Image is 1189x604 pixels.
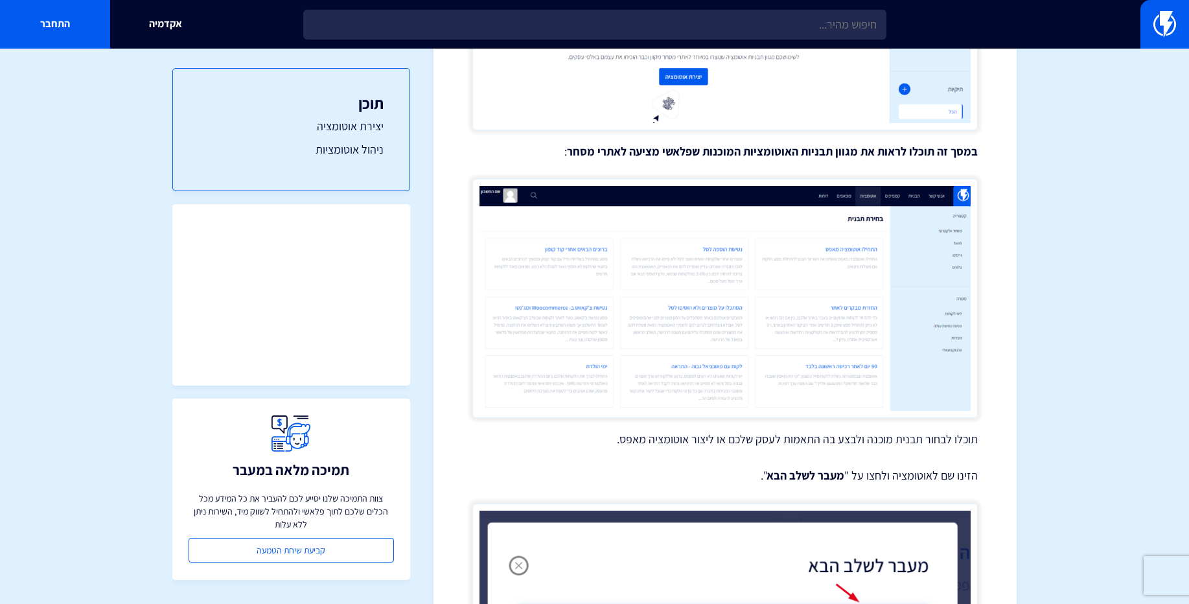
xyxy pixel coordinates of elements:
[189,538,394,563] a: קביעת שיחת הטמעה
[199,95,384,111] h3: תוכן
[189,492,394,531] p: צוות התמיכה שלנו יסייע לכם להעביר את כל המידע מכל הכלים שלכם לתוך פלאשי ולהתחיל לשווק מיד, השירות...
[567,144,978,159] strong: במסך זה תוכלו לראות את מגוון תבניות האוטומציות המוכנות שפלאשי מציעה לאתרי מסחר
[767,468,844,483] strong: מעבר לשלב הבא
[199,141,384,158] a: ניהול אוטומציות
[199,118,384,135] a: יצירת אוטומציה
[303,10,886,40] input: חיפוש מהיר...
[472,143,978,160] p: :
[472,467,978,484] p: הזינו שם לאוטומציה ולחצו על " ".
[472,431,978,448] p: תוכלו לבחור תבנית מוכנה ולבצע בה התאמות לעסק שלכם או ליצור אוטומציה מאפס.
[233,462,349,478] h3: תמיכה מלאה במעבר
